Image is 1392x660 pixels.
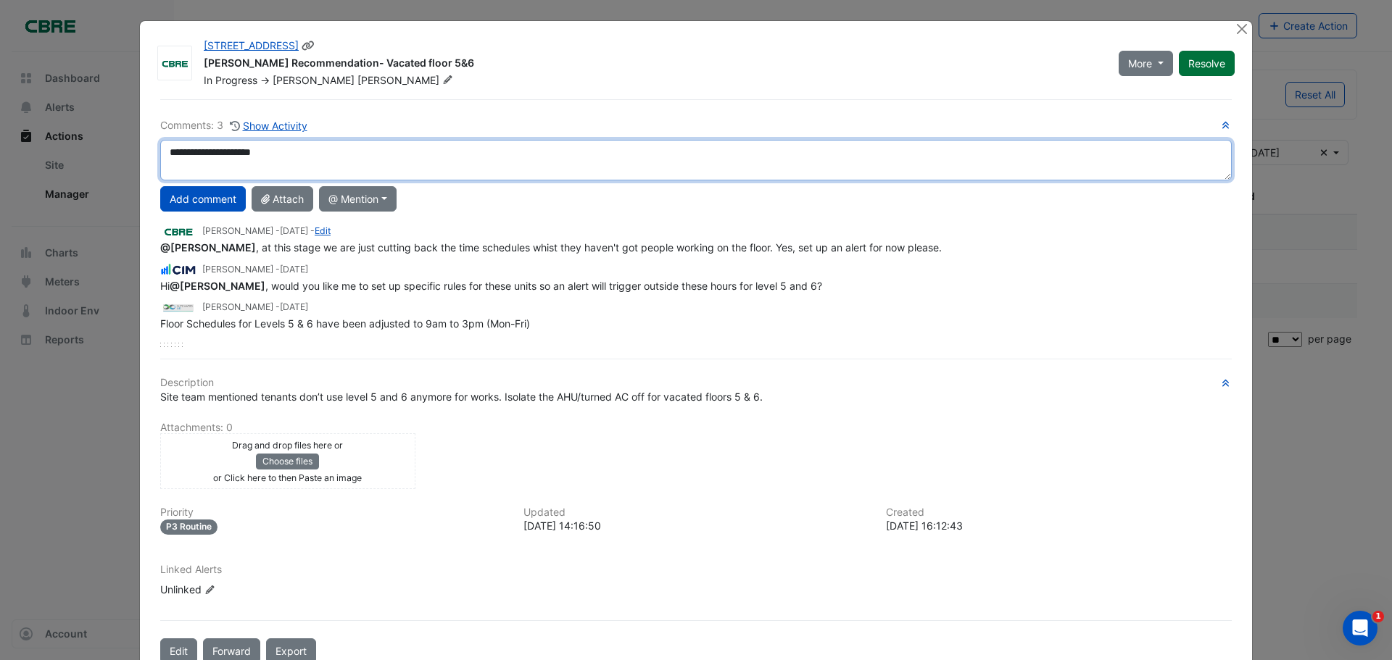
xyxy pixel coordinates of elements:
span: shaun.nelson@charterhallaccess.com.au [CBRE Charter Hall] [170,280,265,292]
iframe: Intercom live chat [1343,611,1377,646]
span: 2025-06-12 14:16:50 [280,225,308,236]
img: CBRE Charter Hall [158,57,191,71]
span: In Progress [204,74,257,86]
span: Floor Schedules for Levels 5 & 6 have been adjusted to 9am to 3pm (Mon-Fri) [160,317,530,330]
button: Attach [252,186,313,212]
fa-icon: Edit Linked Alerts [204,585,215,596]
small: [PERSON_NAME] - [202,301,308,314]
span: Site team mentioned tenants don’t use level 5 and 6 anymore for works. Isolate the AHU/turned AC ... [160,390,763,403]
a: [STREET_ADDRESS] [204,39,299,51]
small: [PERSON_NAME] - [202,263,308,276]
span: 2025-06-12 11:33:27 [280,301,308,312]
div: [DATE] 14:16:50 [523,518,869,533]
h6: Updated [523,506,869,519]
span: 2025-06-12 11:39:40 [280,264,308,275]
span: More [1128,56,1152,71]
button: Close [1234,21,1249,36]
button: Choose files [256,454,319,469]
button: @ Mention [319,186,397,212]
span: 1 [1372,611,1384,622]
h6: Linked Alerts [160,564,1232,576]
img: Automated Air [160,300,196,316]
div: P3 Routine [160,519,217,535]
span: conor.deane@cimenviro.com [CIM] [160,241,256,254]
span: Hi , would you like me to set up specific rules for these units so an alert will trigger outside ... [160,280,822,292]
h6: Created [886,506,1232,519]
img: CIM [160,262,196,277]
small: [PERSON_NAME] - - [202,225,331,238]
button: Resolve [1179,51,1235,76]
span: [PERSON_NAME] [357,73,456,88]
h6: Priority [160,506,506,519]
span: , at this stage we are just cutting back the time schedules whist they haven't got people working... [160,241,942,254]
small: or Click here to then Paste an image [213,472,362,483]
button: Show Activity [229,117,308,134]
div: [PERSON_NAME] Recommendation- Vacated floor 5&6 [204,56,1101,73]
a: Edit [315,225,331,236]
div: [DATE] 16:12:43 [886,518,1232,533]
div: Comments: 3 [160,117,308,134]
button: Add comment [160,186,246,212]
img: CBRE Charter Hall [160,224,196,240]
h6: Description [160,377,1232,389]
small: Drag and drop files here or [232,440,343,451]
span: [PERSON_NAME] [273,74,355,86]
h6: Attachments: 0 [160,422,1232,434]
div: Unlinked [160,582,334,597]
span: -> [260,74,270,86]
span: Copy link to clipboard [302,39,315,51]
button: More [1119,51,1173,76]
